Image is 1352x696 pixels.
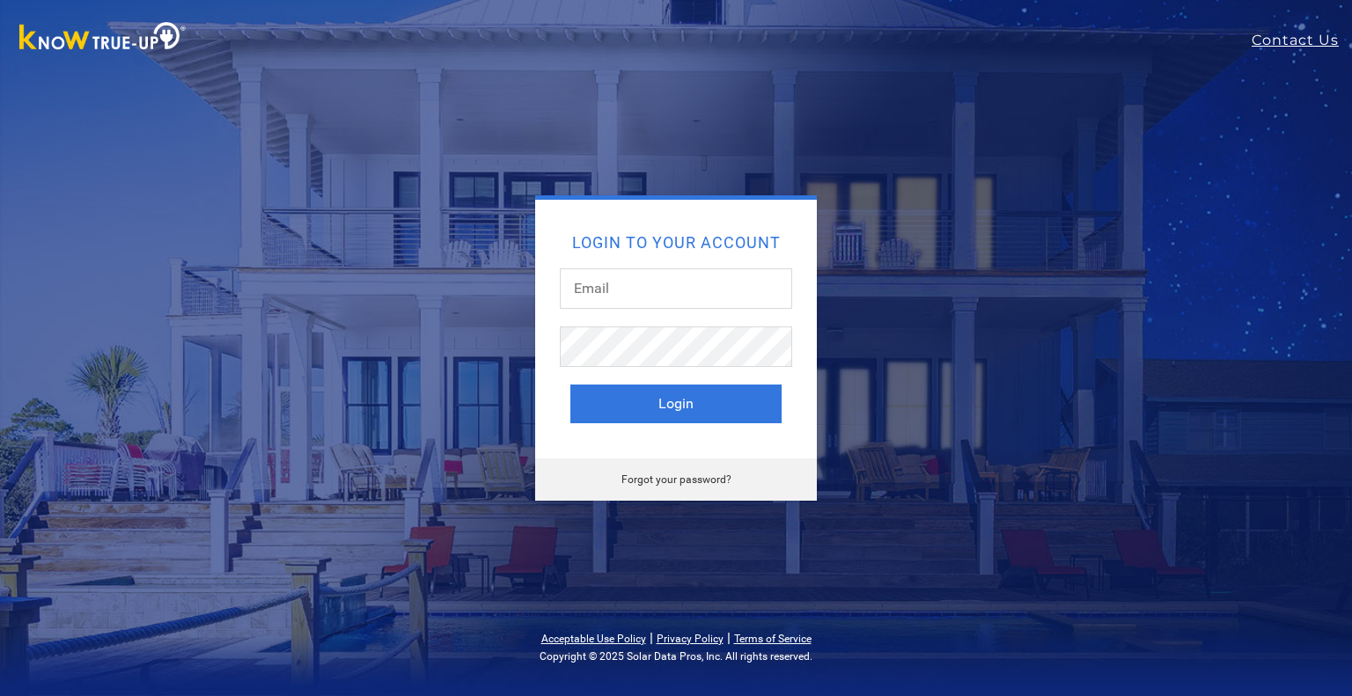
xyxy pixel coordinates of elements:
[621,473,731,486] a: Forgot your password?
[657,633,724,645] a: Privacy Policy
[1252,30,1352,51] a: Contact Us
[541,633,646,645] a: Acceptable Use Policy
[560,268,792,309] input: Email
[727,629,731,646] span: |
[570,235,782,251] h2: Login to your account
[11,18,195,58] img: Know True-Up
[650,629,653,646] span: |
[734,633,812,645] a: Terms of Service
[570,385,782,423] button: Login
